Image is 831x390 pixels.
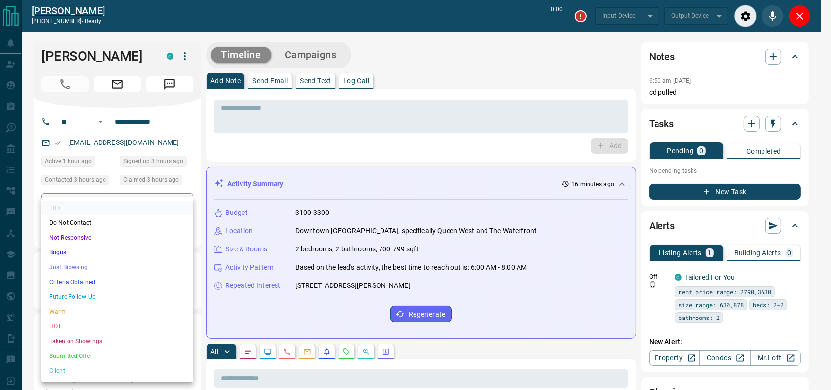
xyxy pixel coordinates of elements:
li: Do Not Contact [41,215,193,230]
li: Submitted Offer [41,349,193,363]
li: Just Browsing [41,260,193,275]
li: HOT [41,319,193,334]
li: Warm [41,304,193,319]
li: Future Follow Up [41,289,193,304]
li: Criteria Obtained [41,275,193,289]
li: Client [41,363,193,378]
li: Not Responsive [41,230,193,245]
li: Taken on Showings [41,334,193,349]
li: Bogus [41,245,193,260]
